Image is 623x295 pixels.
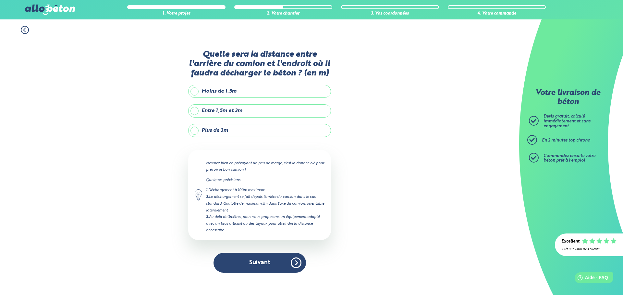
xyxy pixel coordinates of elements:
[206,160,324,173] p: Mesurez bien en prévoyant un peu de marge, c'est la donnée clé pour prévoir le bon camion !
[188,124,331,137] label: Plus de 3m
[542,138,590,142] span: En 2 minutes top chrono
[448,11,546,16] div: 4. Votre commande
[206,195,209,199] strong: 2.
[188,50,331,78] label: Quelle sera la distance entre l'arrière du camion et l'endroit où il faudra décharger le béton ? ...
[544,154,595,163] span: Commandez ensuite votre béton prêt à l'emploi
[206,215,209,219] strong: 3.
[206,214,324,233] div: Au delà de 3mètres, nous vous proposons un équipement adapté avec un bras articulé ou des tuyaux ...
[206,188,208,192] strong: 1.
[206,194,324,213] div: Le déchargement se fait depuis l'arrière du camion dans le cas standard. Goulotte de maximum 3m d...
[188,104,331,117] label: Entre 1,5m et 3m
[544,114,591,128] span: Devis gratuit, calculé immédiatement et sans engagement
[206,187,324,194] div: Déchargement à 100m maximum
[206,177,324,183] p: Quelques précisions
[561,239,580,244] div: Excellent
[565,270,616,288] iframe: Help widget launcher
[214,253,306,273] button: Suivant
[234,11,332,16] div: 2. Votre chantier
[188,85,331,98] label: Moins de 1,5m
[25,5,75,15] img: allobéton
[127,11,225,16] div: 1. Votre projet
[561,247,617,251] div: 4.7/5 sur 2300 avis clients
[531,89,605,107] p: Votre livraison de béton
[341,11,439,16] div: 3. Vos coordonnées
